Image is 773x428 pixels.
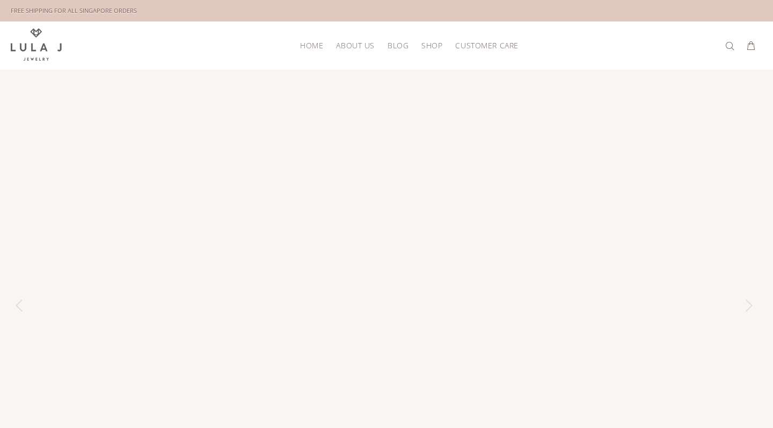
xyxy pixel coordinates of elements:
[300,41,323,49] span: HOME
[449,37,518,54] a: Customer Care
[388,41,409,49] span: Blog
[421,41,442,49] span: Shop
[330,37,381,54] a: About Us
[336,41,374,49] span: About Us
[381,37,415,54] a: Blog
[455,41,518,49] span: Customer Care
[11,5,137,17] div: FREE SHIPPING FOR ALL SINGAPORE ORDERS
[415,37,449,54] a: Shop
[294,37,330,54] a: HOME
